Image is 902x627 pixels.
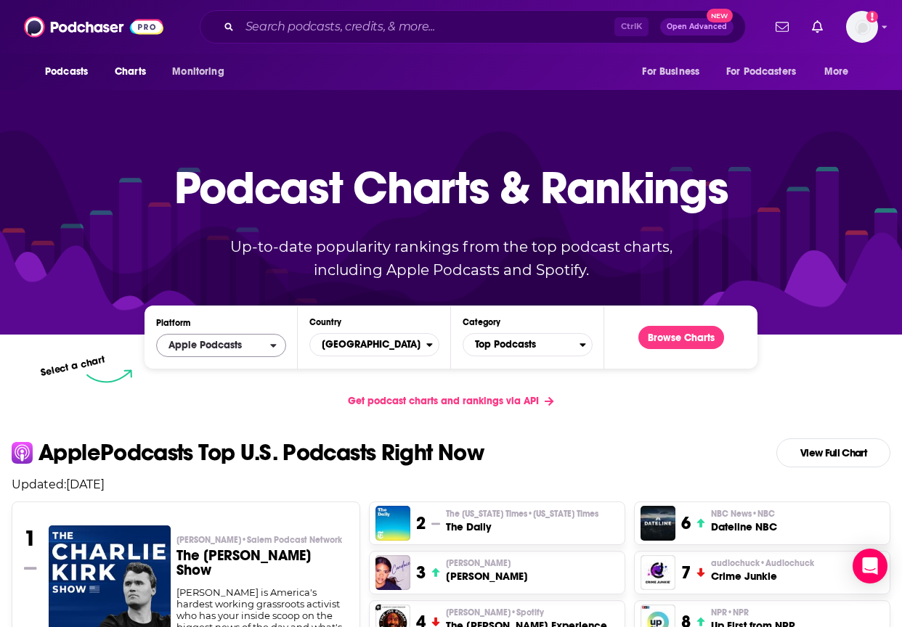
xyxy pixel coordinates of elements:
[814,58,867,86] button: open menu
[39,353,106,379] p: Select a chart
[172,62,224,82] span: Monitoring
[416,562,426,583] h3: 3
[711,557,814,569] span: audiochuck
[711,607,749,618] span: NPR
[168,340,242,351] span: Apple Podcasts
[727,607,749,618] span: • NPR
[711,607,795,618] p: NPR • NPR
[446,557,528,569] p: Candace Owens
[527,509,598,519] span: • [US_STATE] Times
[174,140,728,234] p: Podcast Charts & Rankings
[770,15,795,39] a: Show notifications dropdown
[446,557,528,583] a: [PERSON_NAME][PERSON_NAME]
[176,534,342,546] span: [PERSON_NAME]
[614,17,649,36] span: Ctrl K
[846,11,878,43] img: User Profile
[776,438,890,467] a: View Full Chart
[12,442,33,463] img: apple Icon
[375,555,410,590] img: Candace
[846,11,878,43] button: Show profile menu
[446,508,598,520] span: The [US_STATE] Times
[806,15,829,39] a: Show notifications dropdown
[24,13,163,41] img: Podchaser - Follow, Share and Rate Podcasts
[115,62,146,82] span: Charts
[45,62,88,82] span: Podcasts
[711,508,777,520] p: NBC News • NBC
[240,15,614,38] input: Search podcasts, credits, & more...
[156,334,286,357] button: open menu
[446,569,528,583] h3: [PERSON_NAME]
[446,557,511,569] span: [PERSON_NAME]
[446,607,607,618] p: Joe Rogan • Spotify
[310,332,426,357] span: [GEOGRAPHIC_DATA]
[200,10,746,44] div: Search podcasts, credits, & more...
[641,506,675,541] img: Dateline NBC
[416,512,426,534] h3: 2
[641,555,675,590] img: Crime Junkie
[866,11,878,22] svg: Add a profile image
[711,569,814,583] h3: Crime Junkie
[711,508,775,520] span: NBC News
[711,508,777,534] a: NBC News•NBCDateline NBC
[156,334,286,357] h2: Platforms
[446,520,598,534] h3: The Daily
[760,558,814,568] span: • Audiochuck
[681,562,691,583] h3: 7
[752,509,775,519] span: • NBC
[717,58,817,86] button: open menu
[824,62,849,82] span: More
[446,508,598,534] a: The [US_STATE] Times•[US_STATE] TimesThe Daily
[681,512,691,534] h3: 6
[176,549,349,578] h3: The [PERSON_NAME] Show
[660,18,734,36] button: Open AdvancedNew
[162,58,243,86] button: open menu
[86,369,132,383] img: select arrow
[707,9,733,22] span: New
[711,557,814,569] p: audiochuck • Audiochuck
[846,11,878,43] span: Logged in as evankrask
[711,520,777,534] h3: Dateline NBC
[348,395,539,407] span: Get podcast charts and rankings via API
[336,383,565,419] a: Get podcast charts and rankings via API
[201,235,701,282] p: Up-to-date popularity rankings from the top podcast charts, including Apple Podcasts and Spotify.
[241,535,342,545] span: • Salem Podcast Network
[511,607,544,618] span: • Spotify
[463,333,593,356] button: Categories
[375,506,410,541] img: The Daily
[632,58,718,86] button: open menu
[38,441,484,464] p: Apple Podcasts Top U.S. Podcasts Right Now
[105,58,155,86] a: Charts
[711,557,814,583] a: audiochuck•AudiochuckCrime Junkie
[446,607,544,618] span: [PERSON_NAME]
[853,549,887,583] div: Open Intercom Messenger
[667,23,727,30] span: Open Advanced
[176,534,349,546] p: Charlie Kirk • Salem Podcast Network
[463,332,580,357] span: Top Podcasts
[35,58,107,86] button: open menu
[642,62,699,82] span: For Business
[24,525,36,552] h3: 1
[638,326,724,349] button: Browse Charts
[446,508,598,520] p: The New York Times • New York Times
[726,62,796,82] span: For Podcasters
[176,534,349,586] a: [PERSON_NAME]•Salem Podcast NetworkThe [PERSON_NAME] Show
[309,333,439,356] button: Countries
